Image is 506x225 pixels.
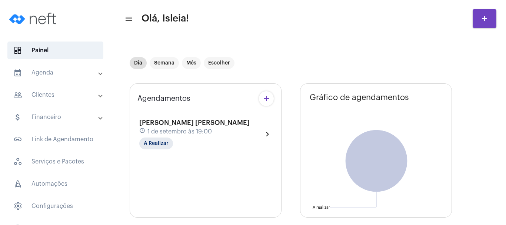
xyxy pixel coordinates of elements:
[124,14,132,23] mat-icon: sidenav icon
[13,113,99,122] mat-panel-title: Financeiro
[147,128,212,135] span: 1 de setembro às 19:00
[13,68,99,77] mat-panel-title: Agenda
[480,14,489,23] mat-icon: add
[7,153,103,171] span: Serviços e Pacotes
[13,113,22,122] mat-icon: sidenav icon
[139,138,173,149] mat-chip: A Realizar
[13,179,22,188] span: sidenav icon
[142,13,189,24] span: Olá, Isleia!
[313,205,330,209] text: A realizar
[7,42,103,59] span: Painel
[6,4,61,33] img: logo-neft-novo-2.png
[310,93,409,102] span: Gráfico de agendamentos
[4,64,111,82] mat-expansion-panel-header: sidenav iconAgenda
[13,46,22,55] span: sidenav icon
[13,90,22,99] mat-icon: sidenav icon
[137,95,190,103] span: Agendamentos
[13,68,22,77] mat-icon: sidenav icon
[7,175,103,193] span: Automações
[130,57,147,69] mat-chip: Dia
[139,119,250,126] span: [PERSON_NAME] [PERSON_NAME]
[263,130,272,139] mat-icon: chevron_right
[13,202,22,211] span: sidenav icon
[139,128,146,136] mat-icon: schedule
[13,157,22,166] span: sidenav icon
[4,108,111,126] mat-expansion-panel-header: sidenav iconFinanceiro
[182,57,201,69] mat-chip: Mês
[7,197,103,215] span: Configurações
[4,86,111,104] mat-expansion-panel-header: sidenav iconClientes
[262,94,271,103] mat-icon: add
[7,130,103,148] span: Link de Agendamento
[13,90,99,99] mat-panel-title: Clientes
[204,57,234,69] mat-chip: Escolher
[13,135,22,144] mat-icon: sidenav icon
[150,57,179,69] mat-chip: Semana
